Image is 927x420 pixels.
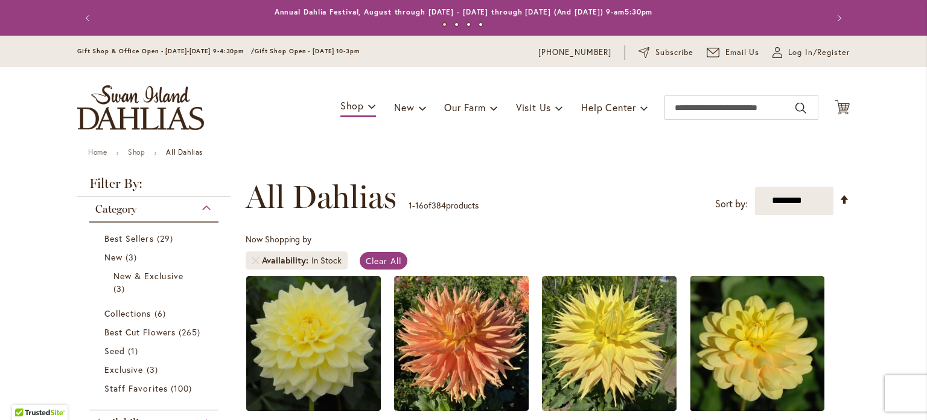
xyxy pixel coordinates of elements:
[104,382,206,395] a: Staff Favorites
[394,402,529,413] a: AC BEN
[707,47,760,59] a: Email Us
[538,47,611,59] a: [PHONE_NUMBER]
[104,364,143,375] span: Exclusive
[104,251,123,263] span: New
[444,101,485,114] span: Our Farm
[311,254,342,267] div: In Stock
[104,233,154,244] span: Best Sellers
[104,232,206,245] a: Best Sellers
[340,99,364,112] span: Shop
[246,233,311,245] span: Now Shopping by
[454,22,459,27] button: 2 of 4
[715,193,748,215] label: Sort by:
[394,101,414,114] span: New
[826,6,850,30] button: Next
[95,202,136,216] span: Category
[655,47,693,59] span: Subscribe
[252,257,259,264] a: Remove Availability In Stock
[246,402,381,413] a: A-Peeling
[147,363,161,376] span: 3
[788,47,850,59] span: Log In/Register
[581,101,636,114] span: Help Center
[126,251,140,263] span: 3
[104,363,206,376] a: Exclusive
[179,326,203,338] span: 265
[77,177,231,196] strong: Filter By:
[542,276,677,411] img: AC Jeri
[442,22,447,27] button: 1 of 4
[542,402,677,413] a: AC Jeri
[479,22,483,27] button: 4 of 4
[77,6,101,30] button: Previous
[154,307,169,320] span: 6
[104,326,206,338] a: Best Cut Flowers
[113,270,197,295] a: New &amp; Exclusive
[366,255,401,267] span: Clear All
[157,232,176,245] span: 29
[516,101,551,114] span: Visit Us
[77,85,204,130] a: store logo
[77,47,255,55] span: Gift Shop & Office Open - [DATE]-[DATE] 9-4:30pm /
[690,276,824,411] img: AHOY MATEY
[171,382,195,395] span: 100
[690,402,824,413] a: AHOY MATEY
[104,307,206,320] a: Collections
[104,344,206,357] a: Seed
[360,252,407,270] a: Clear All
[639,47,693,59] a: Subscribe
[128,147,145,157] a: Shop
[104,308,151,319] span: Collections
[104,383,168,394] span: Staff Favorites
[467,22,471,27] button: 3 of 4
[255,47,360,55] span: Gift Shop Open - [DATE] 10-3pm
[104,326,176,338] span: Best Cut Flowers
[409,196,479,215] p: - of products
[246,276,381,411] img: A-Peeling
[104,251,206,263] a: New
[166,147,203,157] strong: All Dahlias
[113,282,128,295] span: 3
[246,179,397,215] span: All Dahlias
[262,254,311,267] span: Availability
[104,345,125,357] span: Seed
[725,47,760,59] span: Email Us
[415,199,424,211] span: 16
[113,270,183,282] span: New & Exclusive
[88,147,107,157] a: Home
[409,199,412,211] span: 1
[432,199,446,211] span: 384
[275,7,653,16] a: Annual Dahlia Festival, August through [DATE] - [DATE] through [DATE] (And [DATE]) 9-am5:30pm
[128,344,141,357] span: 1
[394,276,529,411] img: AC BEN
[772,47,850,59] a: Log In/Register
